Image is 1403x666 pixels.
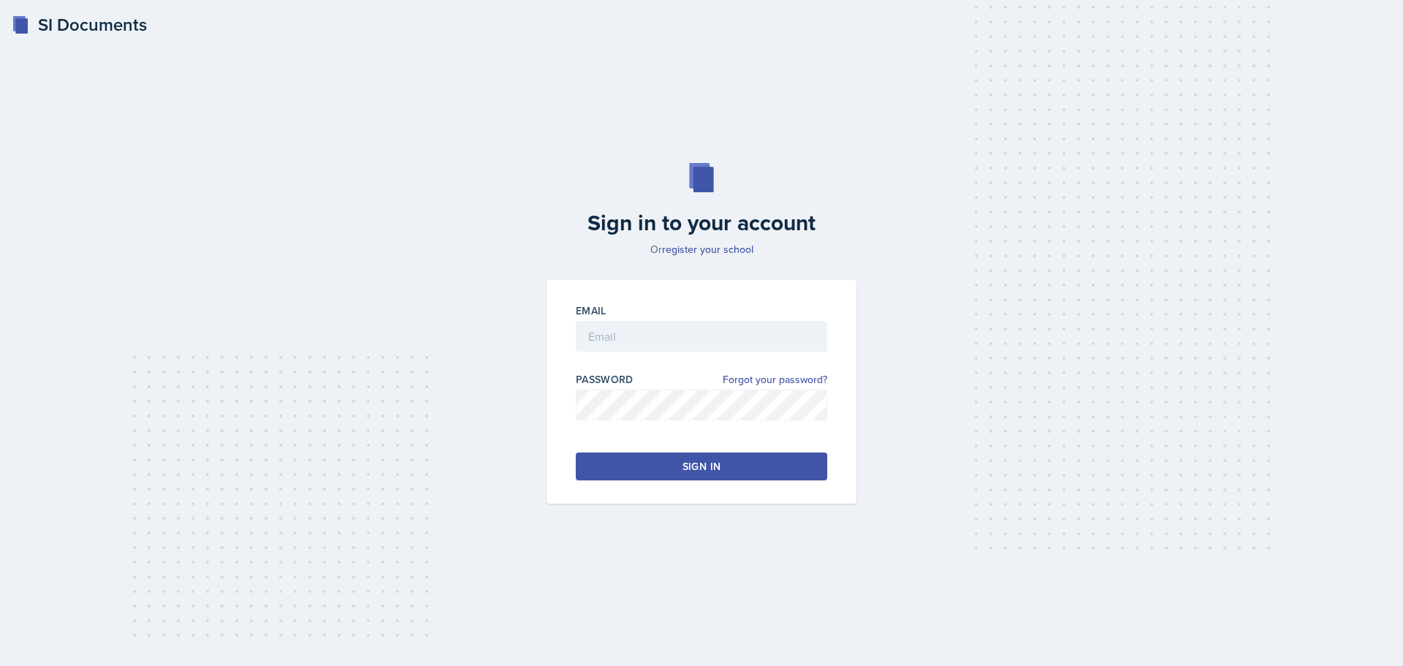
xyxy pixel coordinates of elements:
div: Sign in [683,459,720,474]
input: Email [576,321,827,352]
button: Sign in [576,453,827,480]
a: Forgot your password? [723,372,827,387]
label: Password [576,372,634,387]
p: Or [538,242,865,257]
h2: Sign in to your account [538,210,865,236]
a: register your school [662,242,753,257]
label: Email [576,303,607,318]
a: SI Documents [12,12,147,38]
